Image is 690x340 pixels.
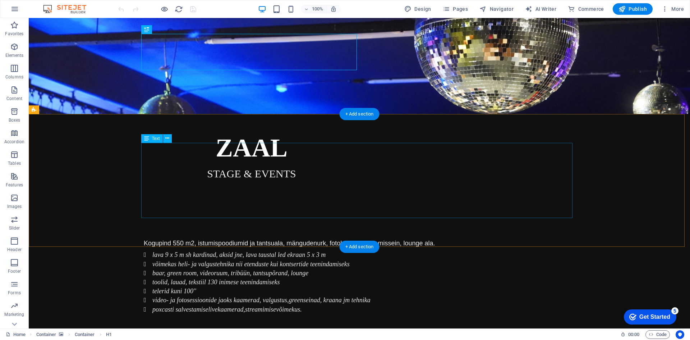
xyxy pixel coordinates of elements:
[676,330,684,339] button: Usercentrics
[21,8,52,14] div: Get Started
[41,5,95,13] img: Editor Logo
[75,330,95,339] span: Click to select. Double-click to edit
[312,5,323,13] h6: 100%
[8,290,21,296] p: Forms
[621,330,640,339] h6: Session time
[661,5,684,13] span: More
[628,330,639,339] span: 00 00
[59,332,63,336] i: This element contains a background
[6,96,22,101] p: Content
[8,160,21,166] p: Tables
[4,312,24,317] p: Marketing
[9,225,20,231] p: Slider
[6,330,26,339] a: Click to cancel selection. Double-click to open Pages
[36,330,56,339] span: Click to select. Double-click to edit
[443,5,468,13] span: Pages
[5,53,24,58] p: Elements
[565,3,607,15] button: Commerce
[5,31,23,37] p: Favorites
[649,330,667,339] span: Code
[401,3,434,15] button: Design
[401,3,434,15] div: Design (Ctrl+Alt+Y)
[658,3,687,15] button: More
[525,5,556,13] span: AI Writer
[633,332,634,337] span: :
[6,182,23,188] p: Features
[645,330,670,339] button: Code
[174,5,183,13] button: reload
[340,241,379,253] div: + Add section
[7,247,22,253] p: Header
[404,5,431,13] span: Design
[340,108,379,120] div: + Add section
[440,3,471,15] button: Pages
[522,3,559,15] button: AI Writer
[5,74,23,80] p: Columns
[152,136,160,141] span: Text
[36,330,112,339] nav: breadcrumb
[330,6,337,12] i: On resize automatically adjust zoom level to fit chosen device.
[568,5,604,13] span: Commerce
[301,5,326,13] button: 100%
[175,5,183,13] i: Reload page
[160,5,169,13] button: Click here to leave preview mode and continue editing
[9,117,20,123] p: Boxes
[618,5,647,13] span: Publish
[106,330,112,339] span: Click to select. Double-click to edit
[4,139,24,145] p: Accordion
[7,204,22,209] p: Images
[613,3,653,15] button: Publish
[53,1,60,9] div: 5
[6,4,58,19] div: Get Started 5 items remaining, 0% complete
[8,268,21,274] p: Footer
[477,3,516,15] button: Navigator
[479,5,514,13] span: Navigator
